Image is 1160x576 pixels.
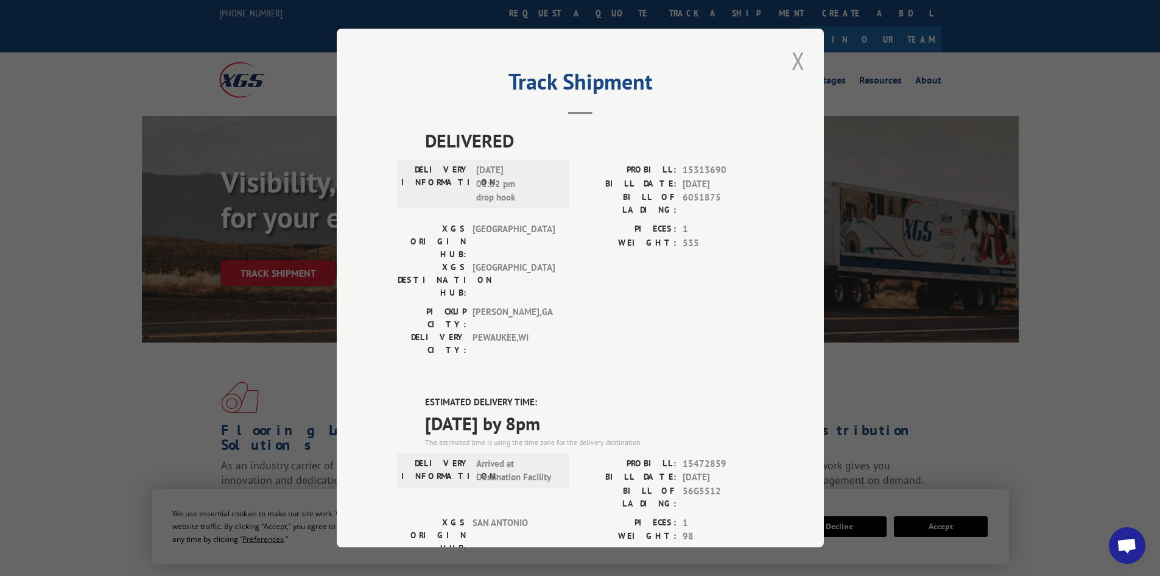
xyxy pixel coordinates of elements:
[580,177,677,191] label: BILL DATE:
[398,261,466,299] label: XGS DESTINATION HUB:
[683,485,763,510] span: 56G5512
[473,222,555,261] span: [GEOGRAPHIC_DATA]
[473,305,555,331] span: [PERSON_NAME] , GA
[683,236,763,251] span: 535
[398,331,466,357] label: DELIVERY CITY:
[580,516,677,530] label: PIECES:
[473,261,555,299] span: [GEOGRAPHIC_DATA]
[398,222,466,261] label: XGS ORIGIN HUB:
[683,457,763,471] span: 15472859
[398,305,466,331] label: PICKUP CITY:
[473,516,555,555] span: SAN ANTONIO
[473,331,555,357] span: PEWAUKEE , WI
[425,410,763,437] span: [DATE] by 8pm
[683,516,763,530] span: 1
[683,471,763,485] span: [DATE]
[580,471,677,485] label: BILL DATE:
[1109,527,1145,564] a: Open chat
[580,222,677,236] label: PIECES:
[580,236,677,251] label: WEIGHT:
[401,457,470,485] label: DELIVERY INFORMATION:
[683,177,763,191] span: [DATE]
[580,163,677,177] label: PROBILL:
[683,163,763,177] span: 15313690
[476,457,558,485] span: Arrived at Destination Facility
[398,516,466,555] label: XGS ORIGIN HUB:
[580,457,677,471] label: PROBILL:
[398,73,763,96] h2: Track Shipment
[683,191,763,216] span: 6051875
[580,530,677,544] label: WEIGHT:
[683,222,763,236] span: 1
[476,163,558,205] span: [DATE] 01:52 pm drop hook
[683,530,763,544] span: 98
[425,396,763,410] label: ESTIMATED DELIVERY TIME:
[580,191,677,216] label: BILL OF LADING:
[425,127,763,154] span: DELIVERED
[580,485,677,510] label: BILL OF LADING:
[788,44,809,77] button: Close modal
[401,163,470,205] label: DELIVERY INFORMATION:
[425,437,763,448] div: The estimated time is using the time zone for the delivery destination.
